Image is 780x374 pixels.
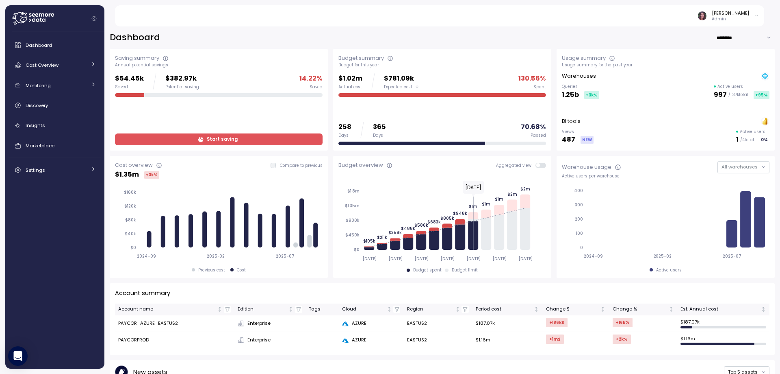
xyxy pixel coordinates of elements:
[354,247,360,252] tspan: $0
[562,90,579,101] p: 1.25b
[760,306,766,312] div: Not sorted
[89,15,99,22] button: Collapse navigation
[115,62,323,68] div: Annual potential savings
[482,201,490,207] tspan: $1m
[198,267,225,273] div: Previous cost
[472,304,542,315] th: Period costNot sorted
[115,54,159,62] div: Saving summary
[115,133,323,145] a: Start saving
[440,256,454,261] tspan: [DATE]
[26,122,45,129] span: Insights
[531,133,546,138] div: Passed
[384,84,412,90] span: Expected cost
[345,232,360,238] tspan: $450k
[542,304,609,315] th: Change $Not sorted
[115,289,170,298] p: Account summary
[124,190,136,195] tspan: $160k
[384,73,418,84] p: $781.09k
[404,304,472,315] th: RegionNot sorted
[723,254,742,259] tspan: 2025-07
[26,62,58,68] span: Cost Overview
[562,134,575,145] p: 487
[575,217,583,222] tspan: 200
[469,204,477,209] tspan: $1m
[453,211,467,216] tspan: $948k
[717,84,743,90] p: Active users
[9,77,101,94] a: Monitoring
[714,90,727,101] p: 997
[495,197,503,202] tspan: $1m
[309,306,335,313] div: Tags
[124,203,136,209] tspan: $120k
[407,306,454,313] div: Region
[712,16,749,22] p: Admin
[338,54,384,62] div: Budget summary
[373,122,386,133] p: 365
[237,267,246,273] div: Cost
[404,315,472,332] td: EASTUS2
[363,238,375,243] tspan: $105k
[574,188,583,193] tspan: 400
[144,171,159,179] div: +3k %
[342,306,385,313] div: Cloud
[26,42,52,48] span: Dashboard
[115,84,144,90] div: Saved
[342,320,401,327] div: AZURE
[338,84,362,90] div: Actual cost
[404,332,472,348] td: EASTUS2
[452,267,478,273] div: Budget limit
[338,133,351,138] div: Days
[677,304,769,315] th: Est. Annual costNot sorted
[338,161,383,169] div: Budget overview
[299,73,323,84] p: 14.22 %
[345,203,360,208] tspan: $1.35m
[562,62,769,68] div: Usage summary for the past year
[280,163,323,168] p: Compare to previous
[276,254,295,259] tspan: 2025-07
[207,254,225,259] tspan: 2025-02
[575,202,583,208] tspan: 300
[377,235,387,240] tspan: $211k
[465,184,481,191] text: [DATE]
[238,306,287,313] div: Edition
[26,82,51,89] span: Monitoring
[654,254,672,259] tspan: 2025-02
[339,304,404,315] th: CloudNot sorted
[584,91,599,99] div: +3k %
[740,137,754,143] p: / 4 total
[9,37,101,53] a: Dashboard
[492,256,506,261] tspan: [DATE]
[759,136,769,144] div: 0 %
[165,84,199,90] div: Potential saving
[562,117,581,125] p: BI tools
[247,320,271,327] span: Enterprise
[362,256,376,261] tspan: [DATE]
[677,315,769,332] td: $ 187.07k
[584,254,603,259] tspan: 2024-09
[137,254,156,259] tspan: 2024-09
[413,267,442,273] div: Budget spent
[677,332,769,348] td: $ 1.16m
[9,97,101,114] a: Discovery
[518,256,532,261] tspan: [DATE]
[401,226,415,231] tspan: $488k
[9,57,101,73] a: Cost Overview
[310,84,323,90] div: Saved
[580,245,583,250] tspan: 0
[440,215,454,221] tspan: $805k
[600,306,606,312] div: Not sorted
[546,318,568,327] div: +186k $
[476,306,533,313] div: Period cost
[414,223,428,228] tspan: $586k
[507,191,517,197] tspan: $2m
[740,129,765,135] p: Active users
[115,332,234,348] td: PAYCORPROD
[8,346,28,366] div: Open Intercom Messenger
[466,256,480,261] tspan: [DATE]
[533,306,539,312] div: Not sorted
[736,134,739,145] p: 1
[26,142,54,149] span: Marketplace
[115,73,144,84] p: $54.45k
[9,162,101,178] a: Settings
[373,133,386,138] div: Days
